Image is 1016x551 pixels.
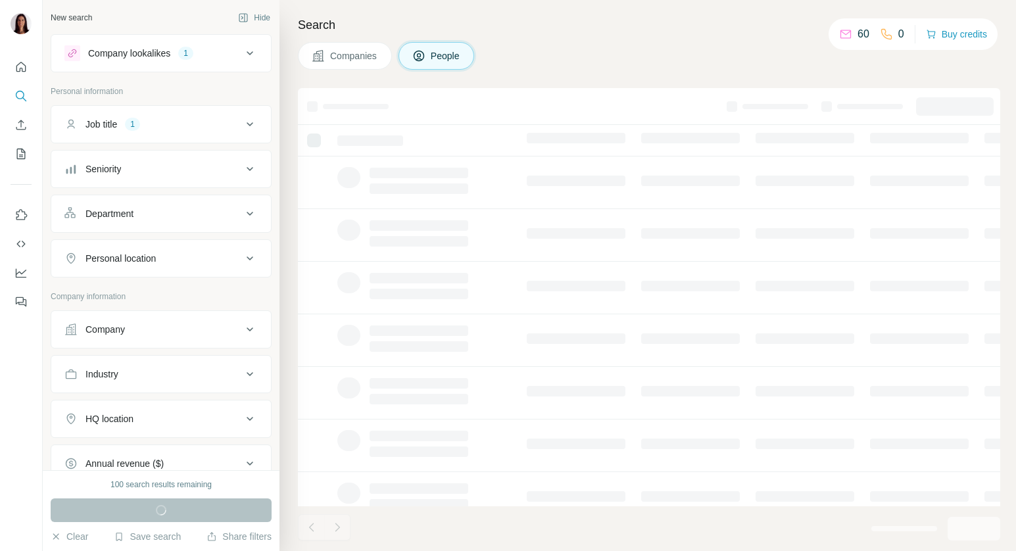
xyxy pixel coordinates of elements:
button: Seniority [51,153,271,185]
div: Industry [85,368,118,381]
div: Seniority [85,162,121,176]
button: Personal location [51,243,271,274]
button: Company [51,314,271,345]
button: Enrich CSV [11,113,32,137]
div: Department [85,207,133,220]
button: Search [11,84,32,108]
div: 1 [125,118,140,130]
div: New search [51,12,92,24]
button: Dashboard [11,261,32,285]
button: Share filters [206,530,272,543]
span: People [431,49,461,62]
div: Company lookalikes [88,47,170,60]
div: Personal location [85,252,156,265]
div: HQ location [85,412,133,425]
h4: Search [298,16,1000,34]
button: Hide [229,8,279,28]
button: Use Surfe API [11,232,32,256]
p: Company information [51,291,272,302]
button: Save search [114,530,181,543]
div: 1 [178,47,193,59]
span: Companies [330,49,378,62]
button: HQ location [51,403,271,435]
img: Avatar [11,13,32,34]
button: My lists [11,142,32,166]
button: Annual revenue ($) [51,448,271,479]
p: Personal information [51,85,272,97]
button: Use Surfe on LinkedIn [11,203,32,227]
p: 0 [898,26,904,42]
button: Industry [51,358,271,390]
button: Company lookalikes1 [51,37,271,69]
div: 100 search results remaining [110,479,212,491]
button: Feedback [11,290,32,314]
div: Annual revenue ($) [85,457,164,470]
button: Buy credits [926,25,987,43]
button: Job title1 [51,108,271,140]
button: Clear [51,530,88,543]
button: Department [51,198,271,229]
div: Job title [85,118,117,131]
p: 60 [858,26,869,42]
button: Quick start [11,55,32,79]
div: Company [85,323,125,336]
